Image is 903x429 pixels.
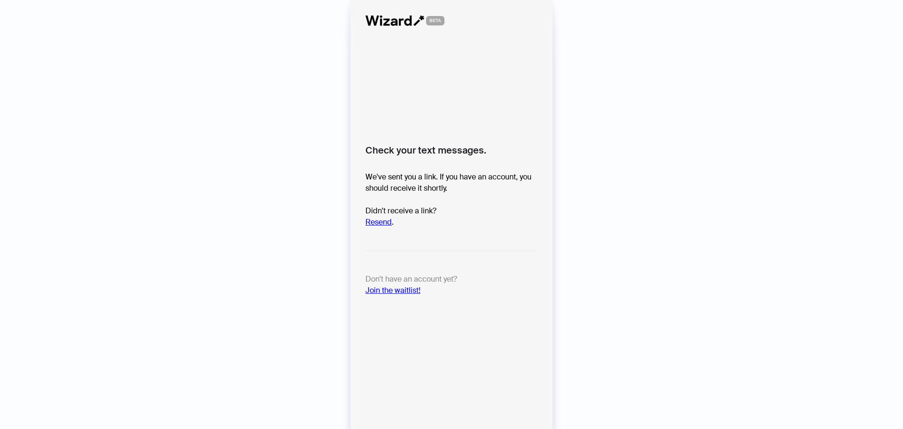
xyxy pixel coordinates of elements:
h2: Check your text messages. [365,144,538,156]
p: We've sent you a link. If you have an account, you should receive it shortly. Didn't receive a li... [365,171,538,228]
a: Join the waitlist! [365,285,420,295]
span: BETA [426,16,444,25]
a: Resend [365,217,392,227]
p: Don't have an account yet? [365,274,538,296]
